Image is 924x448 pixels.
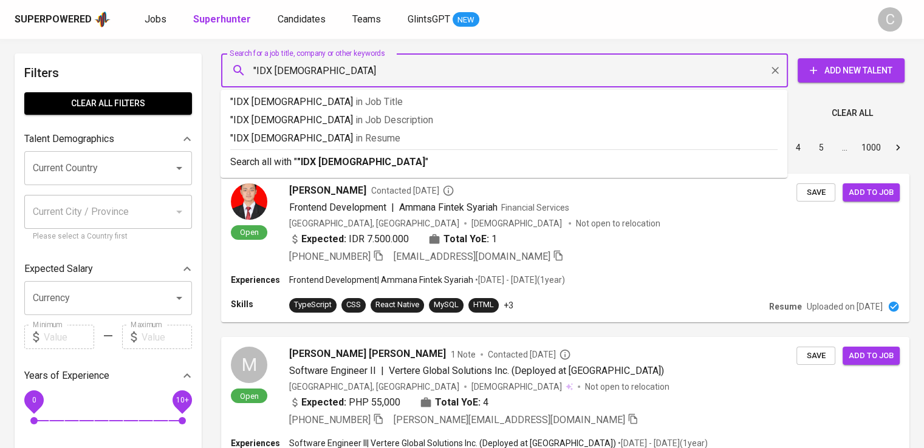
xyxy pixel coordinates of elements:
span: Open [235,227,264,237]
div: PHP 55,000 [289,395,400,410]
b: Expected: [301,395,346,410]
p: "IDX [DEMOGRAPHIC_DATA] [230,95,778,109]
a: Teams [352,12,383,27]
button: Save [796,183,835,202]
span: Clear All [832,106,873,121]
span: [PERSON_NAME] [289,183,366,198]
span: Save [803,349,829,363]
span: Contacted [DATE] [371,185,454,197]
button: Go to page 5 [812,138,831,157]
div: CSS [346,299,361,311]
p: Search all with " " [230,155,778,169]
span: Add to job [849,349,894,363]
span: [DEMOGRAPHIC_DATA] [471,217,564,229]
div: MySQL [434,299,459,311]
p: Resume [769,300,802,313]
a: Candidates [278,12,328,27]
div: … [835,141,854,154]
span: [PHONE_NUMBER] [289,414,371,426]
p: Not open to relocation [585,381,669,393]
span: Open [235,391,264,401]
span: in Resume [355,132,400,144]
a: Superhunter [193,12,253,27]
div: C [878,7,902,32]
div: TypeScript [294,299,332,311]
button: Clear All [827,102,878,124]
b: Total YoE: [435,395,481,410]
div: React Native [375,299,419,311]
button: Add to job [843,183,900,202]
button: Clear All filters [24,92,192,115]
p: Not open to relocation [576,217,660,229]
span: Clear All filters [34,96,182,111]
svg: By Batam recruiter [442,185,454,197]
a: Jobs [145,12,169,27]
input: Value [142,325,192,349]
span: Add to job [849,186,894,200]
a: Open[PERSON_NAME]Contacted [DATE]Frontend Development|Ammana Fintek SyariahFinancial Services[GEO... [221,174,909,322]
a: GlintsGPT NEW [408,12,479,27]
span: | [391,200,394,215]
p: Please select a Country first [33,231,183,243]
span: 0 [32,396,36,404]
span: Software Engineer II [289,365,376,376]
span: in Job Title [355,96,403,107]
div: Years of Experience [24,364,192,388]
b: Total YoE: [443,232,489,246]
span: 1 [491,232,497,246]
span: Financial Services [501,203,569,212]
span: 1 Note [451,348,476,361]
span: 10+ [176,396,188,404]
p: Talent Demographics [24,132,114,146]
button: Add New Talent [798,58,905,83]
button: Save [796,347,835,365]
span: Vertere Global Solutions Inc. (Deployed at [GEOGRAPHIC_DATA]) [389,365,664,376]
div: [GEOGRAPHIC_DATA], [GEOGRAPHIC_DATA] [289,217,459,229]
p: Years of Experience [24,368,109,383]
button: Go to page 4 [789,138,808,157]
p: Skills [231,298,289,310]
span: [DEMOGRAPHIC_DATA] [471,381,564,393]
p: +3 [504,299,513,311]
b: "IDX [DEMOGRAPHIC_DATA] [297,156,425,168]
h6: Filters [24,63,192,83]
button: Clear [767,62,784,79]
svg: By Philippines recruiter [559,348,571,361]
button: Open [171,160,188,177]
div: Superpowered [15,13,92,27]
nav: pagination navigation [694,138,909,157]
span: Frontend Development [289,202,386,213]
p: Expected Salary [24,262,93,276]
p: "IDX [DEMOGRAPHIC_DATA] [230,113,778,127]
button: Add to job [843,347,900,365]
img: 84146a60022adcc3c6ebfd821c5b6284.jpg [231,183,267,220]
button: Go to next page [888,138,908,157]
b: Superhunter [193,13,251,25]
span: in Job Description [355,114,433,126]
span: Teams [352,13,381,25]
span: Add New Talent [807,63,895,78]
span: [PERSON_NAME][EMAIL_ADDRESS][DOMAIN_NAME] [394,414,625,426]
span: Save [803,186,829,200]
div: Talent Demographics [24,127,192,151]
p: Experiences [231,274,289,286]
div: HTML [473,299,494,311]
span: [PHONE_NUMBER] [289,251,371,262]
span: [EMAIL_ADDRESS][DOMAIN_NAME] [394,251,550,262]
button: Go to page 1000 [858,138,885,157]
span: NEW [453,14,479,26]
span: | [381,364,384,378]
b: Expected: [301,232,346,246]
p: Frontend Development | Ammana Fintek Syariah [289,274,473,286]
span: Contacted [DATE] [488,348,571,361]
a: Superpoweredapp logo [15,10,111,29]
p: Uploaded on [DATE] [807,300,883,313]
div: [GEOGRAPHIC_DATA], [GEOGRAPHIC_DATA] [289,381,459,393]
span: GlintsGPT [408,13,450,25]
div: Expected Salary [24,257,192,281]
p: "IDX [DEMOGRAPHIC_DATA] [230,131,778,146]
button: Open [171,290,188,307]
span: Ammana Fintek Syariah [399,202,498,213]
p: • [DATE] - [DATE] ( 1 year ) [473,274,565,286]
span: Candidates [278,13,326,25]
